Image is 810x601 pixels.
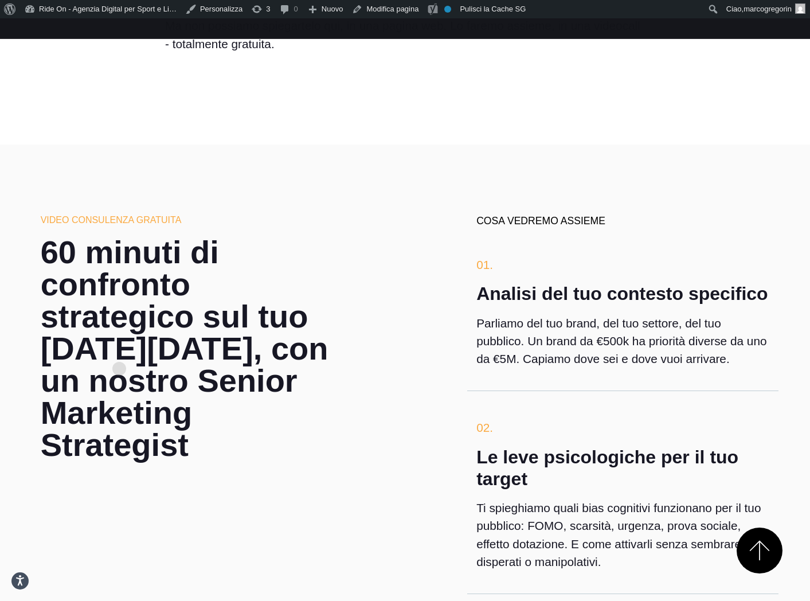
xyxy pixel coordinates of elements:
[444,6,451,13] div: Noindex
[744,5,792,13] span: marcogregorin
[476,421,493,434] span: 02.
[41,236,334,461] h2: 60 minuti di confronto strategico sul tuo [DATE][DATE], con un nostro Senior Marketing Strategist
[476,283,769,305] h4: Analisi del tuo contesto specifico
[476,213,769,228] h6: Cosa vedremo assieme
[476,446,769,490] h4: Le leve psicologiche per il tuo target
[476,258,493,271] span: 01.
[476,499,769,571] p: Ti spieghiamo quali bias cognitivi funzionano per il tuo pubblico: FOMO, scarsità, urgenza, prova...
[476,314,769,368] p: Parliamo del tuo brand, del tuo settore, del tuo pubblico. Un brand da €500k ha priorità diverse ...
[41,213,334,227] h6: VIDEO CONSULENZA GRATUITA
